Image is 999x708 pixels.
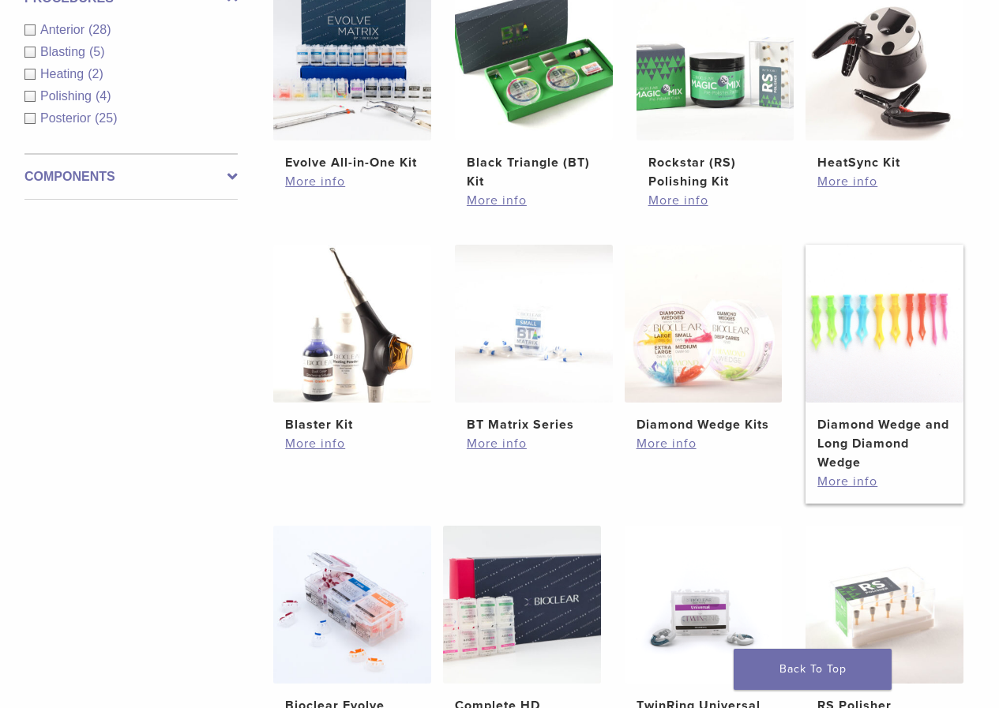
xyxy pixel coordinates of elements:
a: More info [285,172,419,191]
a: Blaster KitBlaster Kit [273,245,431,434]
h2: Evolve All-in-One Kit [285,153,419,172]
img: BT Matrix Series [455,245,613,403]
h2: Diamond Wedge and Long Diamond Wedge [817,415,952,472]
span: (5) [89,45,105,58]
span: Anterior [40,23,88,36]
a: Diamond Wedge KitsDiamond Wedge Kits [625,245,783,434]
label: Components [24,167,238,186]
h2: Diamond Wedge Kits [637,415,771,434]
img: Diamond Wedge Kits [625,245,783,403]
img: RS Polisher [806,526,963,684]
img: Diamond Wedge and Long Diamond Wedge [806,245,963,403]
a: More info [637,434,771,453]
span: (4) [96,89,111,103]
span: (28) [88,23,111,36]
a: BT Matrix SeriesBT Matrix Series [455,245,613,434]
h2: BT Matrix Series [467,415,601,434]
a: Back To Top [734,649,892,690]
h2: Rockstar (RS) Polishing Kit [648,153,783,191]
span: Heating [40,67,88,81]
a: More info [817,472,952,491]
a: More info [285,434,419,453]
span: (25) [95,111,117,125]
span: Blasting [40,45,89,58]
a: More info [817,172,952,191]
img: Blaster Kit [273,245,431,403]
a: More info [467,191,601,210]
a: Diamond Wedge and Long Diamond WedgeDiamond Wedge and Long Diamond Wedge [806,245,963,472]
h2: Black Triangle (BT) Kit [467,153,601,191]
h2: Blaster Kit [285,415,419,434]
a: More info [648,191,783,210]
span: (2) [88,67,103,81]
img: TwinRing Universal [625,526,783,684]
span: Posterior [40,111,95,125]
h2: HeatSync Kit [817,153,952,172]
span: Polishing [40,89,96,103]
img: Bioclear Evolve Posterior Matrix Series [273,526,431,684]
img: Complete HD Anterior Kit [443,526,601,684]
a: More info [467,434,601,453]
